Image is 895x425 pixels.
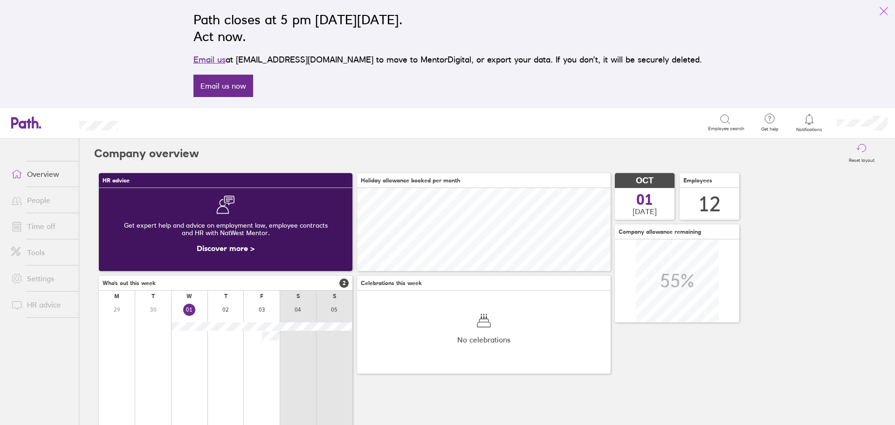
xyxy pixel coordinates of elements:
[633,207,657,216] span: [DATE]
[457,335,510,344] span: No celebrations
[193,75,253,97] a: Email us now
[94,139,199,168] h2: Company overview
[106,214,345,244] div: Get expert help and advice on employment law, employee contracts and HR with NatWest Mentor.
[843,139,880,168] button: Reset layout
[103,280,156,286] span: Who's out this week
[114,293,119,300] div: M
[193,55,226,64] a: Email us
[683,177,712,184] span: Employees
[4,165,79,183] a: Overview
[361,280,422,286] span: Celebrations this week
[843,155,880,163] label: Reset layout
[296,293,300,300] div: S
[339,279,349,288] span: 2
[4,269,79,288] a: Settings
[636,192,653,207] span: 01
[143,118,167,126] div: Search
[186,293,192,300] div: W
[4,217,79,236] a: Time off
[103,177,130,184] span: HR advice
[794,127,825,132] span: Notifications
[636,176,654,186] span: OCT
[794,113,825,132] a: Notifications
[333,293,336,300] div: S
[260,293,263,300] div: F
[4,295,79,314] a: HR advice
[193,53,702,66] p: at [EMAIL_ADDRESS][DOMAIN_NAME] to move to MentorDigital, or export your data. If you don’t, it w...
[151,293,155,300] div: T
[361,177,460,184] span: Holiday allowance booked per month
[4,191,79,209] a: People
[755,126,785,132] span: Get help
[708,126,744,132] span: Employee search
[193,11,702,45] h2: Path closes at 5 pm [DATE][DATE]. Act now.
[698,192,721,216] div: 12
[619,229,701,235] span: Company allowance remaining
[224,293,227,300] div: T
[4,243,79,262] a: Tools
[197,244,255,253] a: Discover more >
